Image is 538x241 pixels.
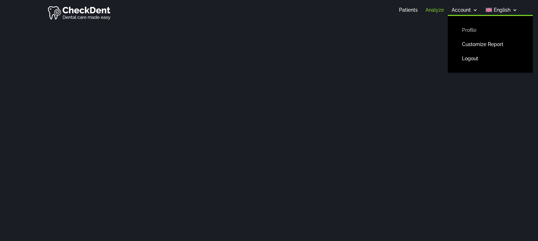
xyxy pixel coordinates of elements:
[493,7,510,12] span: English
[48,5,111,21] img: Checkdent Logo
[455,51,526,66] a: Logout
[399,7,418,15] a: Patients
[455,37,526,51] a: Customize Report
[452,7,478,15] a: Account
[486,7,517,15] a: English
[426,7,444,15] a: Analyze
[455,23,526,37] a: Profile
